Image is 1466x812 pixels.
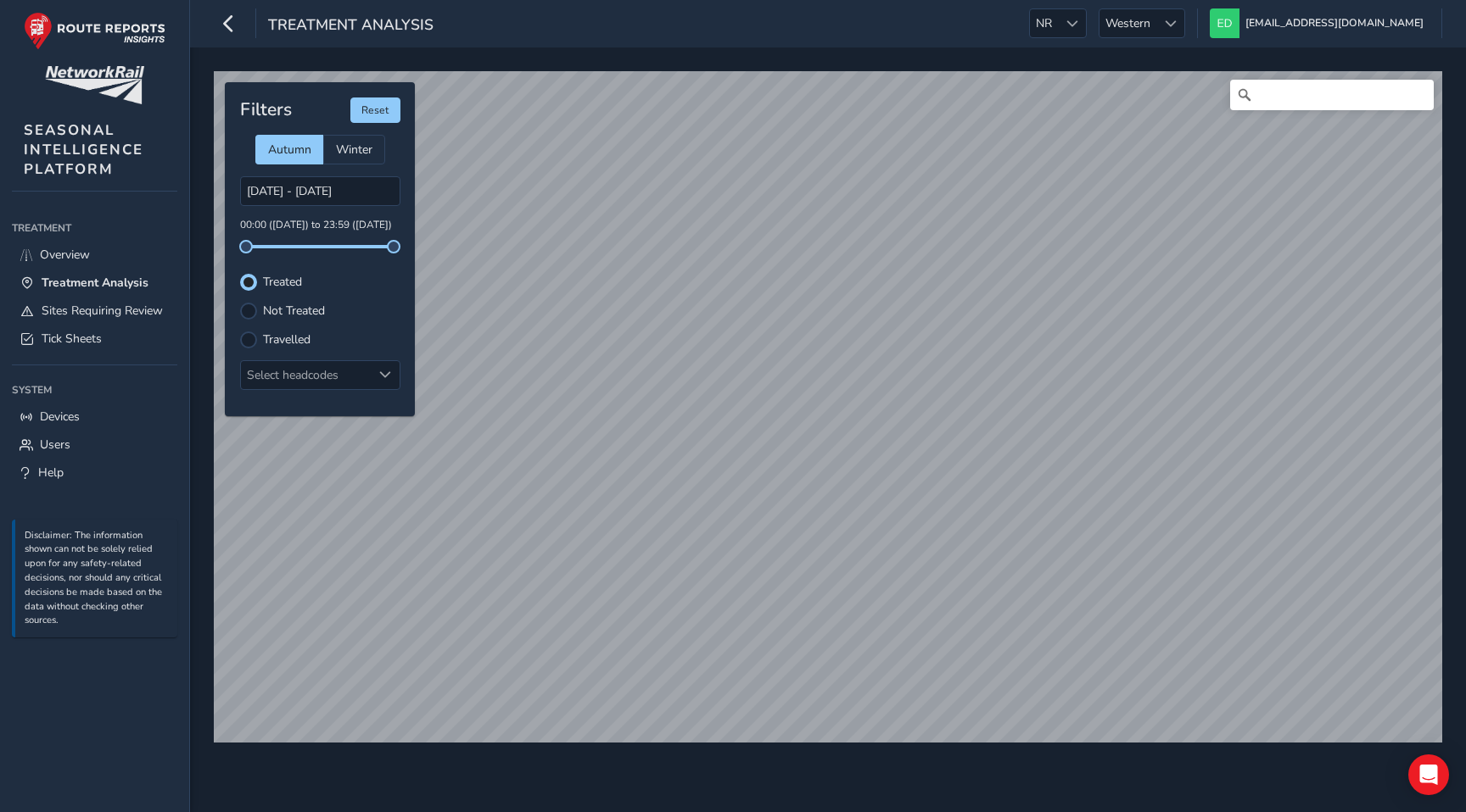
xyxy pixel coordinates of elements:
[12,297,177,325] a: Sites Requiring Review
[1245,8,1424,38] span: [EMAIL_ADDRESS][DOMAIN_NAME]
[336,142,372,158] span: Winter
[40,247,90,263] span: Overview
[12,431,177,459] a: Users
[255,135,323,164] div: Autumn
[1030,9,1058,37] span: NR
[240,99,292,120] h4: Filters
[350,97,400,123] button: Reset
[12,459,177,487] a: Help
[263,276,302,288] label: Treated
[42,303,163,319] span: Sites Requiring Review
[38,464,64,481] span: Help
[268,142,311,158] span: Autumn
[12,241,177,269] a: Overview
[12,215,177,241] div: Treatment
[12,377,177,403] div: System
[214,71,1442,742] canvas: Map
[323,135,385,164] div: Winter
[12,269,177,297] a: Treatment Analysis
[12,325,177,353] a: Tick Sheets
[24,120,143,179] span: SEASONAL INTELLIGENCE PLATFORM
[1408,754,1449,795] div: Open Intercom Messenger
[1210,8,1239,38] img: diamond-layout
[1099,9,1156,37] span: Western
[42,331,102,347] span: Tick Sheets
[263,334,311,346] label: Travelled
[1210,8,1430,38] button: [EMAIL_ADDRESS][DOMAIN_NAME]
[268,14,434,38] span: Treatment Analysis
[12,403,177,431] a: Devices
[24,12,165,50] img: rr logo
[25,529,169,629] p: Disclaimer: The information shown can not be solely relied upon for any safety-related decisions,...
[45,66,144,104] img: customer logo
[263,305,325,317] label: Not Treated
[40,437,70,453] span: Users
[40,409,80,425] span: Devices
[42,275,148,291] span: Treatment Analysis
[1230,80,1434,110] input: Search
[240,218,400,233] p: 00:00 ([DATE]) to 23:59 ([DATE])
[241,361,372,389] div: Select headcodes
